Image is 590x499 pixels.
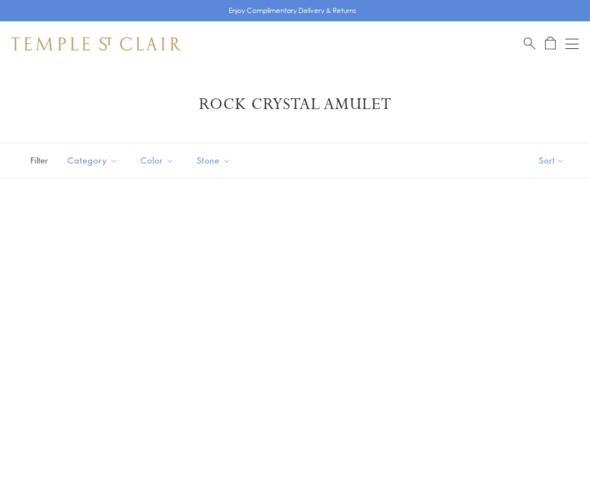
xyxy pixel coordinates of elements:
[135,153,183,167] span: Color
[524,37,535,51] a: Search
[514,143,590,178] button: Show sort by
[59,148,126,173] button: Category
[229,5,356,16] p: Enjoy Complimentary Delivery & Returns
[28,94,562,115] h1: Rock Crystal Amulet
[545,37,556,51] a: Open Shopping Bag
[11,37,181,51] img: Temple St. Clair
[191,153,239,167] span: Stone
[565,37,579,51] button: Open navigation
[62,153,126,167] span: Category
[132,148,183,173] button: Color
[188,148,239,173] button: Stone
